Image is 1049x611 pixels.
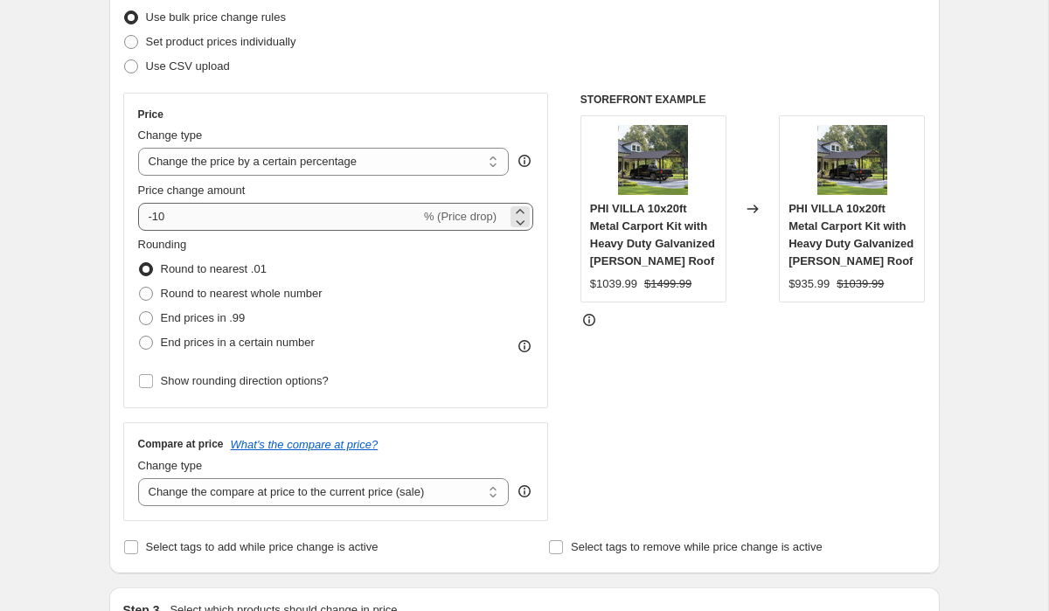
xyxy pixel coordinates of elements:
span: End prices in .99 [161,311,246,324]
h3: Price [138,108,163,122]
span: Price change amount [138,184,246,197]
span: Select tags to add while price change is active [146,540,379,553]
span: End prices in a certain number [161,336,315,349]
span: Use bulk price change rules [146,10,286,24]
span: Change type [138,459,203,472]
span: PHI VILLA 10x20ft Metal Carport Kit with Heavy Duty Galvanized [PERSON_NAME] Roof [788,202,914,267]
span: Round to nearest .01 [161,262,267,275]
input: -15 [138,203,420,231]
strike: $1039.99 [837,275,884,293]
img: phi-villa-10x20ft-metal-carport-with-heavy-duty-galvanized-gable-roof_80x.jpg [618,125,688,195]
div: $935.99 [788,275,830,293]
h3: Compare at price [138,437,224,451]
h6: STOREFRONT EXAMPLE [580,93,926,107]
span: PHI VILLA 10x20ft Metal Carport Kit with Heavy Duty Galvanized [PERSON_NAME] Roof [590,202,715,267]
span: Use CSV upload [146,59,230,73]
span: Show rounding direction options? [161,374,329,387]
div: help [516,483,533,500]
div: help [516,152,533,170]
span: Change type [138,128,203,142]
span: Set product prices individually [146,35,296,48]
span: Rounding [138,238,187,251]
span: Round to nearest whole number [161,287,323,300]
strike: $1499.99 [644,275,691,293]
span: % (Price drop) [424,210,497,223]
div: $1039.99 [590,275,637,293]
button: What's the compare at price? [231,438,379,451]
img: phi-villa-10x20ft-metal-carport-with-heavy-duty-galvanized-gable-roof_80x.jpg [817,125,887,195]
span: Select tags to remove while price change is active [571,540,823,553]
